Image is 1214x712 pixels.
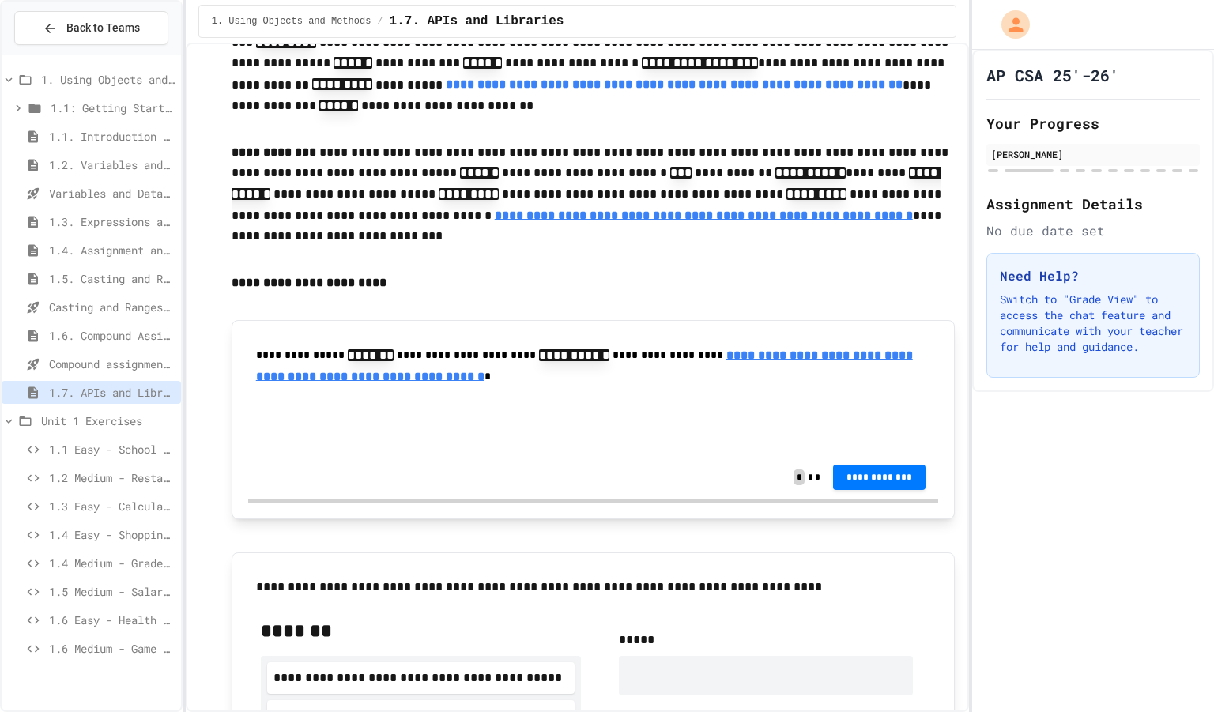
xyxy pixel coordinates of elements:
span: 1.1. Introduction to Algorithms, Programming, and Compilers [49,128,175,145]
span: 1.7. APIs and Libraries [49,384,175,401]
span: 1.3 Easy - Calculate Snack Costs [49,498,175,514]
span: 1. Using Objects and Methods [212,15,371,28]
span: 1.2 Medium - Restaurant Order [49,469,175,486]
span: 1.1: Getting Started [51,100,175,116]
div: My Account [985,6,1034,43]
span: 1.5 Medium - Salary Calculator [49,583,175,600]
span: Unit 1 Exercises [41,413,175,429]
div: No due date set [986,221,1200,240]
span: / [377,15,383,28]
button: Back to Teams [14,11,168,45]
h1: AP CSA 25'-26' [986,64,1119,86]
span: 1.1 Easy - School Announcements [49,441,175,458]
span: 1.4 Medium - Grade Point Average [49,555,175,571]
span: Compound assignment operators - Quiz [49,356,175,372]
span: 1.4 Easy - Shopping Receipt [49,526,175,543]
h2: Assignment Details [986,193,1200,215]
span: 1.7. APIs and Libraries [390,12,564,31]
span: 1.6. Compound Assignment Operators [49,327,175,344]
div: [PERSON_NAME] [991,147,1195,161]
span: 1.3. Expressions and Output [New] [49,213,175,230]
span: 1.6 Easy - Health Tracker [49,612,175,628]
span: 1.2. Variables and Data Types [49,156,175,173]
h2: Your Progress [986,112,1200,134]
p: Switch to "Grade View" to access the chat feature and communicate with your teacher for help and ... [1000,292,1186,355]
span: 1.6 Medium - Game Score Tracker [49,640,175,657]
span: 1.5. Casting and Ranges of Values [49,270,175,287]
span: 1. Using Objects and Methods [41,71,175,88]
span: Variables and Data Types - Quiz [49,185,175,202]
span: 1.4. Assignment and Input [49,242,175,258]
span: Casting and Ranges of variables - Quiz [49,299,175,315]
span: Back to Teams [66,20,140,36]
h3: Need Help? [1000,266,1186,285]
